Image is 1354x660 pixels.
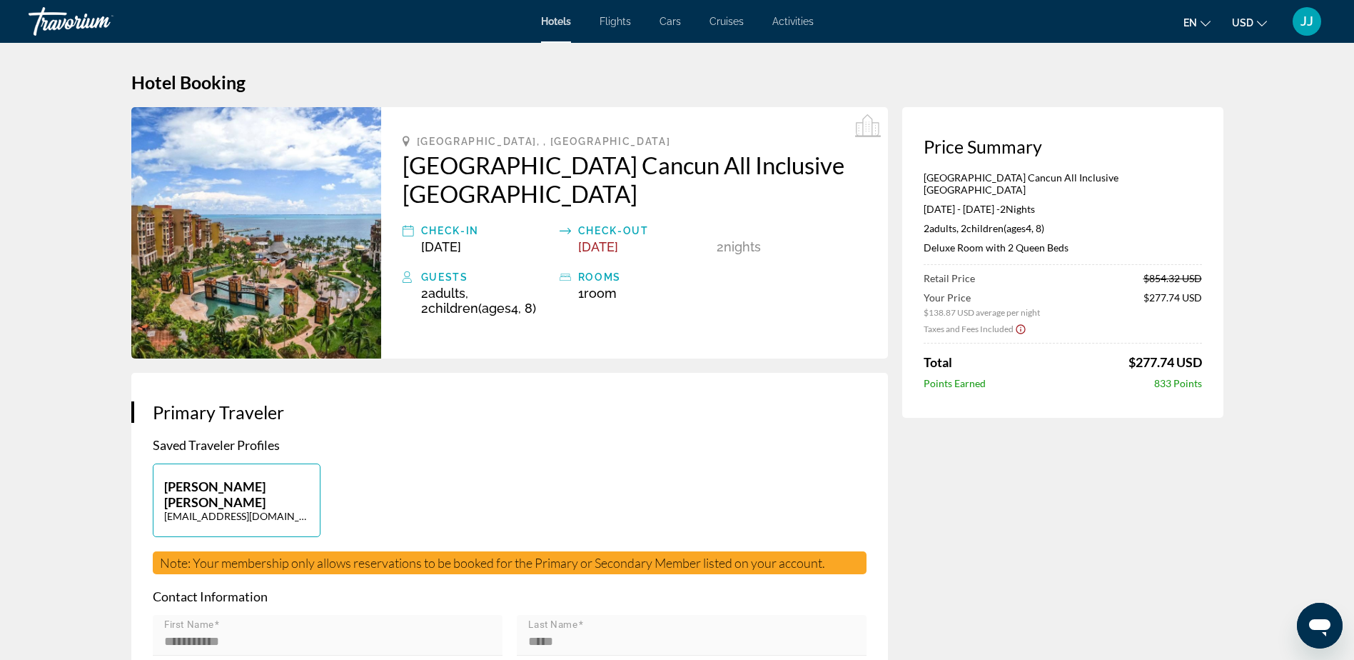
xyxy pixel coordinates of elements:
span: 2 [717,239,724,254]
iframe: Button to launch messaging window [1297,603,1343,649]
span: Points Earned [924,377,986,389]
span: en [1183,17,1197,29]
span: 1 [578,286,617,301]
span: Children [428,301,478,316]
h3: Primary Traveler [153,401,867,423]
h1: Hotel Booking [131,71,1223,93]
div: Check-out [578,222,709,239]
span: ( 4, 8) [966,222,1044,234]
span: USD [1232,17,1253,29]
span: ( 4, 8) [428,301,536,316]
span: Your Price [924,291,1040,304]
span: [DATE] [578,239,618,254]
button: Change currency [1232,12,1267,33]
span: Adults [428,286,465,301]
span: $277.74 USD [1143,291,1202,318]
h3: Price Summary [924,136,1202,157]
p: [GEOGRAPHIC_DATA] Cancun All Inclusive [GEOGRAPHIC_DATA] [924,171,1202,196]
button: Change language [1183,12,1211,33]
div: Check-in [421,222,552,239]
div: rooms [578,269,709,286]
button: Show Taxes and Fees breakdown [924,321,1026,336]
span: 2 [924,222,956,234]
span: [DATE] [421,239,461,254]
span: Nights [724,239,761,254]
span: Room [584,286,617,301]
span: Adults [929,222,956,234]
span: 2 [1000,203,1006,215]
p: [PERSON_NAME] [PERSON_NAME] [164,479,309,510]
span: 2 [421,286,465,301]
span: Taxes and Fees Included [924,324,1014,334]
span: , 2 [421,286,536,316]
button: User Menu [1288,6,1325,36]
a: Cars [660,16,681,27]
button: [PERSON_NAME] [PERSON_NAME][EMAIL_ADDRESS][DOMAIN_NAME] [153,464,320,537]
a: Flights [600,16,631,27]
a: [GEOGRAPHIC_DATA] Cancun All Inclusive [GEOGRAPHIC_DATA] [403,151,867,208]
span: 833 Points [1154,377,1202,389]
span: Note: Your membership only allows reservations to be booked for the Primary or Secondary Member l... [160,555,825,571]
span: JJ [1300,14,1313,29]
mat-label: Last Name [528,619,578,631]
span: Retail Price [924,272,975,284]
p: Contact Information [153,589,867,604]
p: [DATE] - [DATE] - [924,203,1202,215]
a: Hotels [541,16,571,27]
span: ages [1006,222,1026,234]
p: Deluxe Room with 2 Queen Beds [924,241,1202,254]
span: $854.32 USD [1143,272,1202,284]
span: $277.74 USD [1128,354,1202,370]
div: Guests [421,269,552,286]
a: Cruises [709,16,744,27]
span: $138.87 USD average per night [924,307,1040,318]
mat-label: First Name [164,619,214,631]
span: Nights [1006,203,1035,215]
p: [EMAIL_ADDRESS][DOMAIN_NAME] [164,510,309,522]
a: Activities [772,16,814,27]
span: ages [482,301,511,316]
span: [GEOGRAPHIC_DATA], , [GEOGRAPHIC_DATA] [417,136,671,147]
a: Travorium [29,3,171,40]
span: Children [966,222,1004,234]
p: Saved Traveler Profiles [153,437,867,453]
span: Total [924,354,952,370]
span: , 2 [956,222,1044,234]
button: Show Taxes and Fees disclaimer [1015,322,1026,335]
